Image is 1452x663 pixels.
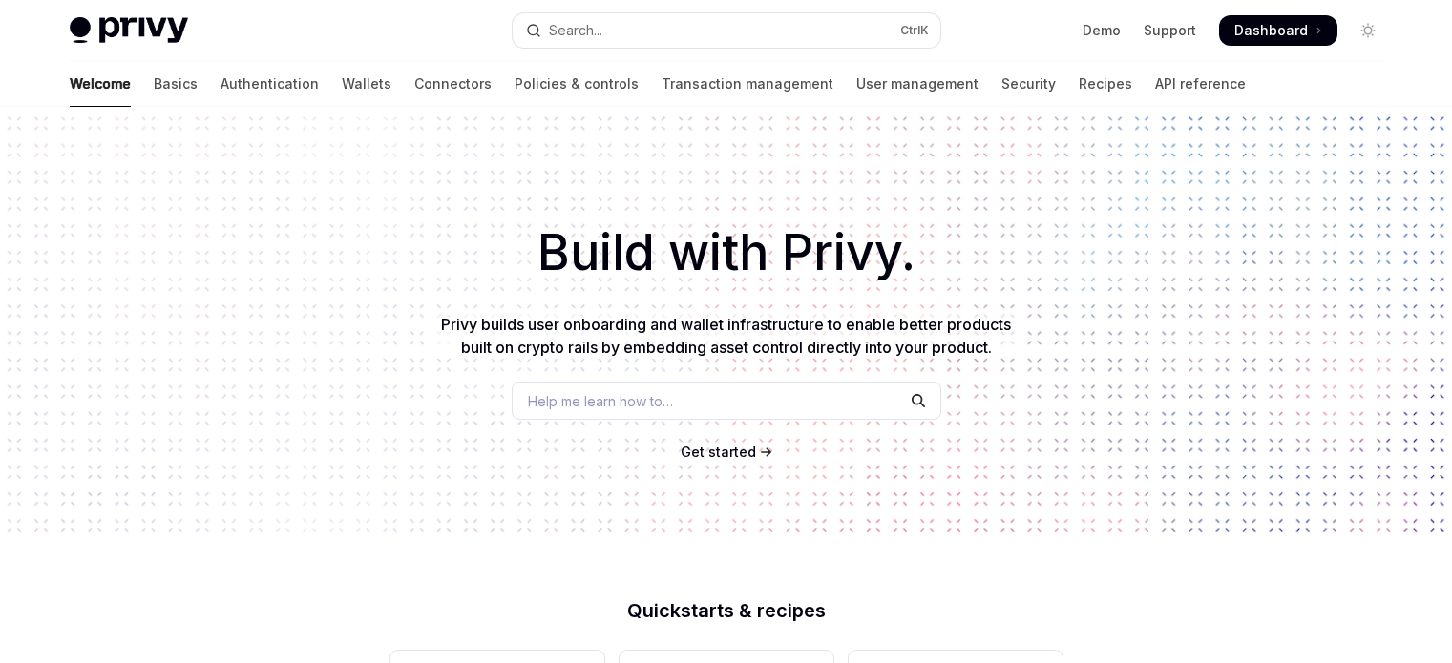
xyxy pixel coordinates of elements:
[70,61,131,107] a: Welcome
[154,61,198,107] a: Basics
[1083,21,1121,40] a: Demo
[70,17,188,44] img: light logo
[515,61,639,107] a: Policies & controls
[1001,61,1056,107] a: Security
[342,61,391,107] a: Wallets
[390,601,1063,620] h2: Quickstarts & recipes
[1155,61,1246,107] a: API reference
[441,315,1011,357] span: Privy builds user onboarding and wallet infrastructure to enable better products built on crypto ...
[549,19,602,42] div: Search...
[1219,15,1337,46] a: Dashboard
[414,61,492,107] a: Connectors
[1144,21,1196,40] a: Support
[681,444,756,460] span: Get started
[31,216,1421,290] h1: Build with Privy.
[528,391,673,411] span: Help me learn how to…
[1234,21,1308,40] span: Dashboard
[681,443,756,462] a: Get started
[662,61,833,107] a: Transaction management
[856,61,979,107] a: User management
[221,61,319,107] a: Authentication
[1353,15,1383,46] button: Toggle dark mode
[513,13,940,48] button: Open search
[1079,61,1132,107] a: Recipes
[900,23,929,38] span: Ctrl K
